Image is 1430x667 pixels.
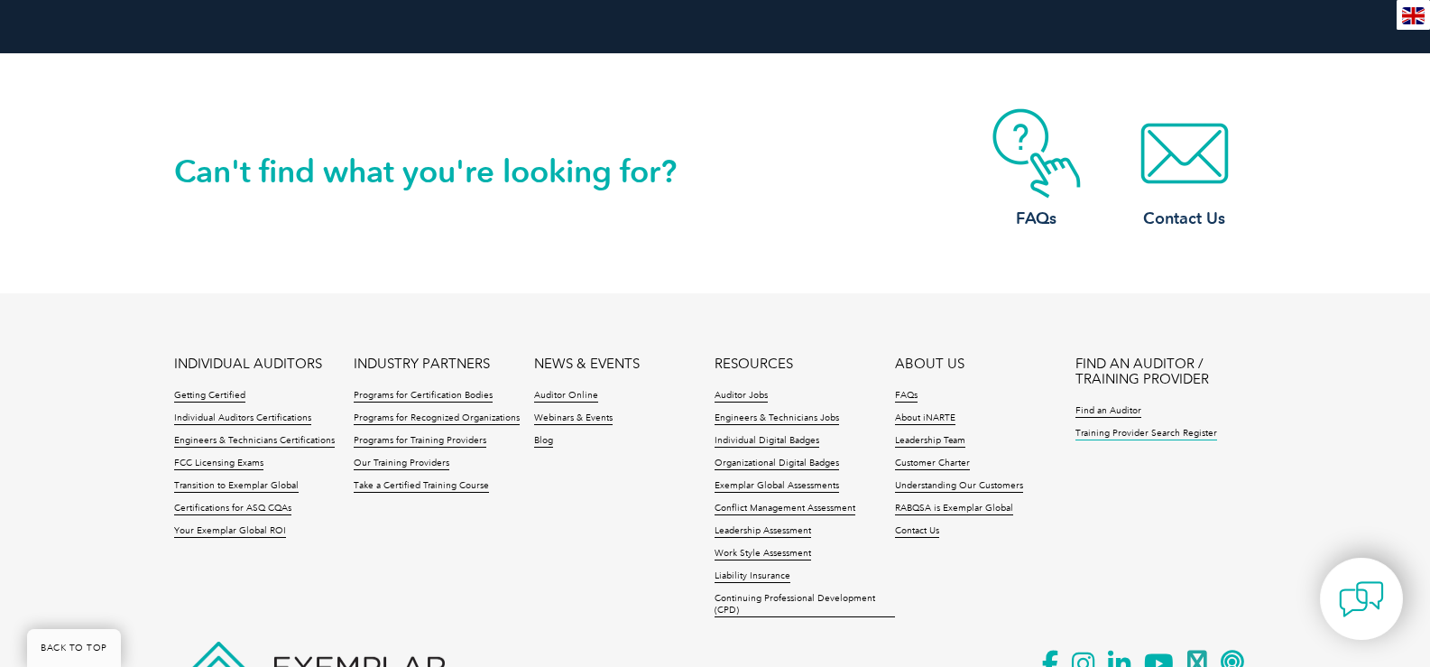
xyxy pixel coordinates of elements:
[895,503,1013,515] a: RABQSA is Exemplar Global
[1075,357,1256,387] a: FIND AN AUDITOR / TRAINING PROVIDER
[174,412,311,425] a: Individual Auditors Certifications
[534,390,598,403] a: Auditor Online
[27,629,121,667] a: BACK TO TOP
[1075,428,1217,440] a: Training Provider Search Register
[715,357,793,372] a: RESOURCES
[715,435,819,448] a: Individual Digital Badges
[715,458,839,470] a: Organizational Digital Badges
[534,357,640,372] a: NEWS & EVENTS
[895,525,939,538] a: Contact Us
[1112,208,1257,230] h3: Contact Us
[354,480,489,493] a: Take a Certified Training Course
[174,503,291,515] a: Certifications for ASQ CQAs
[1402,7,1425,24] img: en
[1112,108,1257,199] img: contact-email.webp
[715,525,811,538] a: Leadership Assessment
[895,357,964,372] a: ABOUT US
[715,593,895,617] a: Continuing Professional Development (CPD)
[534,435,553,448] a: Blog
[895,480,1023,493] a: Understanding Our Customers
[534,412,613,425] a: Webinars & Events
[715,570,790,583] a: Liability Insurance
[715,412,839,425] a: Engineers & Technicians Jobs
[174,390,245,403] a: Getting Certified
[895,435,965,448] a: Leadership Team
[895,390,918,403] a: FAQs
[174,357,322,372] a: INDIVIDUAL AUDITORS
[964,108,1109,230] a: FAQs
[354,435,486,448] a: Programs for Training Providers
[354,390,493,403] a: Programs for Certification Bodies
[1112,108,1257,230] a: Contact Us
[354,412,520,425] a: Programs for Recognized Organizations
[1075,405,1141,418] a: Find an Auditor
[354,357,490,372] a: INDUSTRY PARTNERS
[174,525,286,538] a: Your Exemplar Global ROI
[174,157,715,186] h2: Can't find what you're looking for?
[354,458,449,470] a: Our Training Providers
[174,435,335,448] a: Engineers & Technicians Certifications
[964,208,1109,230] h3: FAQs
[715,480,839,493] a: Exemplar Global Assessments
[964,108,1109,199] img: contact-faq.webp
[895,412,955,425] a: About iNARTE
[895,458,970,470] a: Customer Charter
[1339,577,1384,622] img: contact-chat.png
[174,480,299,493] a: Transition to Exemplar Global
[715,548,811,560] a: Work Style Assessment
[174,458,263,470] a: FCC Licensing Exams
[715,503,855,515] a: Conflict Management Assessment
[715,390,768,403] a: Auditor Jobs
